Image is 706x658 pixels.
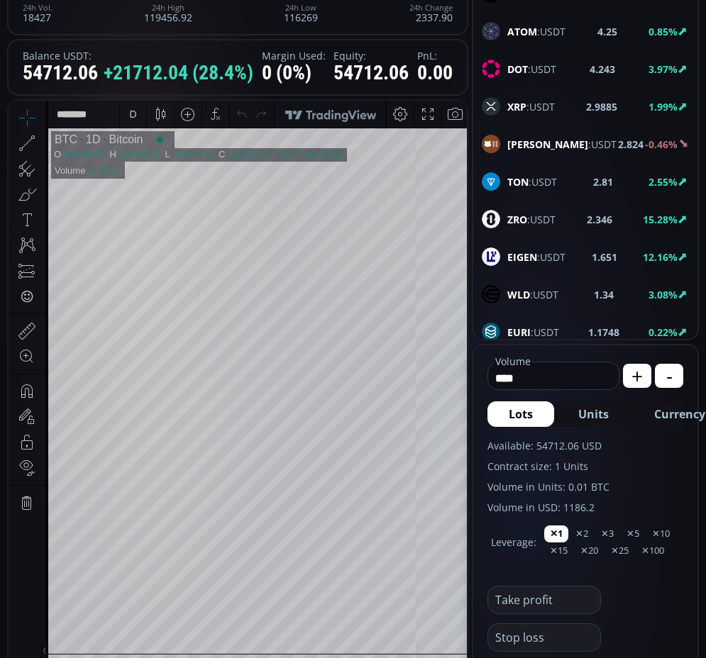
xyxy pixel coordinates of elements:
[190,574,213,601] div: Go to
[586,99,617,114] b: 2.9885
[409,4,453,23] div: 2337.90
[82,65,111,75] div: 6.963K
[156,48,162,59] div: L
[649,325,678,339] b: 0.22%
[592,250,617,264] b: 1.651
[210,48,217,59] div: C
[507,138,588,151] b: [PERSON_NAME]
[507,25,537,38] b: ATOM
[507,99,555,114] span: :USDT
[649,25,678,38] b: 0.85%
[46,33,69,45] div: BTC
[265,48,334,59] div: +24.57 (+0.02%)
[507,325,531,339] b: EURI
[507,100,526,113] b: XRP
[262,62,326,84] div: 0 (0%)
[104,62,253,84] span: +21712.04 (28.4%)
[649,288,678,301] b: 3.08%
[92,33,134,45] div: Bitcoin
[643,250,678,264] b: 12.16%
[491,535,536,550] label: Leverage:
[507,212,556,227] span: :USDT
[649,62,678,76] b: 3.97%
[109,48,152,59] div: 119456.92
[333,50,409,61] label: Equity:
[284,4,318,12] div: 24h Low
[507,287,558,302] span: :USDT
[544,542,573,559] button: ✕15
[595,525,619,542] button: ✕3
[487,401,554,427] button: Lots
[507,250,537,264] b: EIGEN
[409,4,453,12] div: 24h Change
[594,287,614,302] b: 1.34
[487,459,683,474] label: Contract size: 1 Units
[403,574,426,601] div: Toggle Log Scale
[646,525,675,542] button: ✕10
[544,525,568,542] button: ✕1
[507,288,530,301] b: WLD
[431,581,451,593] div: auto
[655,364,683,388] button: -
[507,250,566,264] span: :USDT
[417,62,453,84] div: 0.00
[333,62,409,84] div: 54712.06
[593,174,613,189] b: 2.81
[292,574,370,601] button: 11:00:04 (UTC)
[23,50,253,61] label: Balance USDT:
[53,48,96,59] div: 118594.99
[507,24,566,39] span: :USDT
[487,438,683,453] label: Available: 54712.06 USD
[46,65,77,75] div: Volume
[590,62,615,77] b: 4.243
[72,581,82,593] div: 1y
[23,62,253,84] div: 54712.06
[23,4,53,23] div: 18427
[426,574,456,601] div: Toggle Auto Scale
[101,48,109,59] div: H
[144,4,192,23] div: 119456.92
[121,8,128,19] div: D
[69,33,92,45] div: 1D
[605,542,634,559] button: ✕25
[23,4,53,12] div: 24h Vol.
[262,50,326,61] label: Margin Used:
[140,581,151,593] div: 5d
[507,174,557,189] span: :USDT
[578,406,609,423] span: Units
[383,574,403,601] div: Toggle Percentage
[92,581,106,593] div: 3m
[218,48,261,59] div: 118619.56
[145,33,158,45] div: Market open
[116,581,129,593] div: 1m
[643,213,678,226] b: 15.28%
[507,325,559,340] span: :USDT
[162,48,206,59] div: 118279.31
[284,4,318,23] div: 116269
[507,137,617,152] span: :USDT
[33,540,39,559] div: Hide Drawings Toolbar
[507,62,528,76] b: DOT
[645,138,678,151] b: -0.46%
[509,406,533,423] span: Lots
[649,100,678,113] b: 1.99%
[51,581,62,593] div: 5y
[417,50,453,61] label: PnL:
[507,175,529,189] b: TON
[621,525,645,542] button: ✕5
[623,364,651,388] button: +
[297,581,365,593] span: 11:00:04 (UTC)
[487,500,683,515] label: Volume in USD: 1186.2
[618,137,644,152] b: 2.824
[507,62,556,77] span: :USDT
[487,479,683,494] label: Volume in Units: 0.01 BTC
[160,581,172,593] div: 1d
[654,406,705,423] span: Currency
[588,325,619,340] b: 1.1748
[636,542,670,559] button: ✕100
[45,48,53,59] div: O
[649,175,678,189] b: 2.55%
[570,525,594,542] button: ✕2
[144,4,192,12] div: 24h High
[597,24,617,39] b: 4.25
